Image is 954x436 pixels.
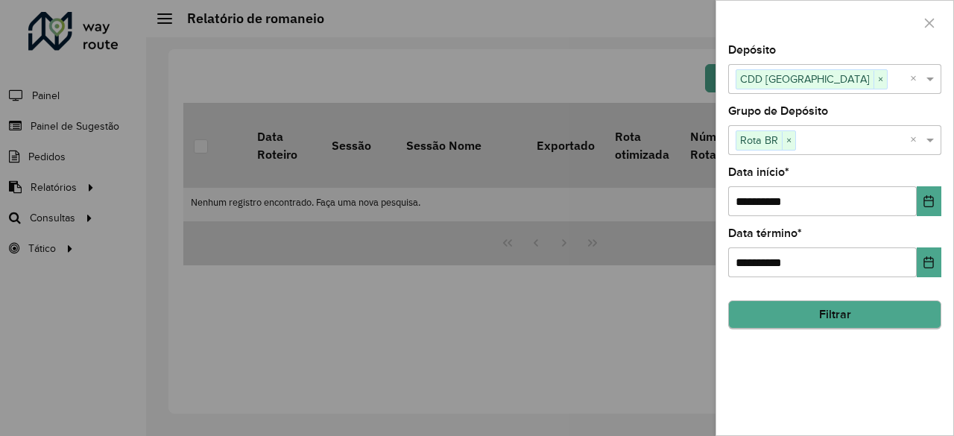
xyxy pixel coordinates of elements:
button: Choose Date [917,247,941,277]
button: Choose Date [917,186,941,216]
button: Filtrar [728,300,941,329]
span: Clear all [910,70,923,88]
span: × [874,71,887,89]
span: CDD [GEOGRAPHIC_DATA] [736,70,874,88]
span: × [782,132,795,150]
label: Data início [728,163,789,181]
label: Depósito [728,41,776,59]
span: Clear all [910,131,923,149]
span: Rota BR [736,131,782,149]
label: Data término [728,224,802,242]
label: Grupo de Depósito [728,102,828,120]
